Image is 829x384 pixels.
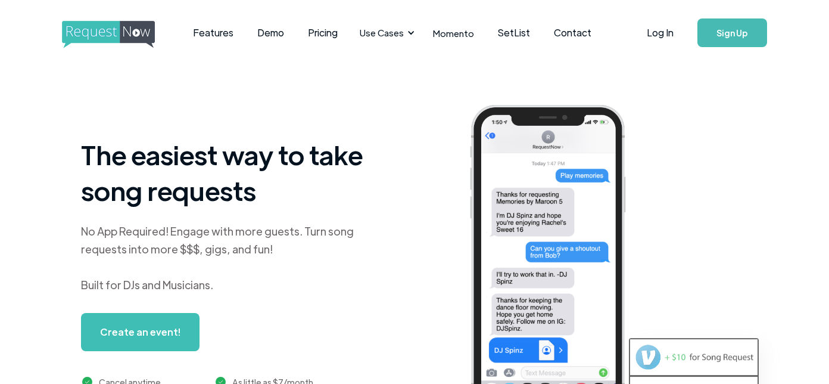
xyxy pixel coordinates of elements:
a: Sign Up [697,18,767,47]
a: Log In [635,12,685,54]
a: Features [181,14,245,51]
a: Momento [421,16,486,51]
div: No App Required! Engage with more guests. Turn song requests into more $$$, gigs, and fun! Built ... [81,222,379,294]
a: Create an event! [81,313,200,351]
a: Pricing [296,14,350,51]
img: requestnow logo [62,21,177,48]
a: SetList [486,14,542,51]
a: home [62,21,151,45]
h1: The easiest way to take song requests [81,137,379,208]
img: venmo screenshot [630,339,758,375]
div: Use Cases [360,26,404,39]
a: Contact [542,14,603,51]
div: Use Cases [353,14,418,51]
a: Demo [245,14,296,51]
